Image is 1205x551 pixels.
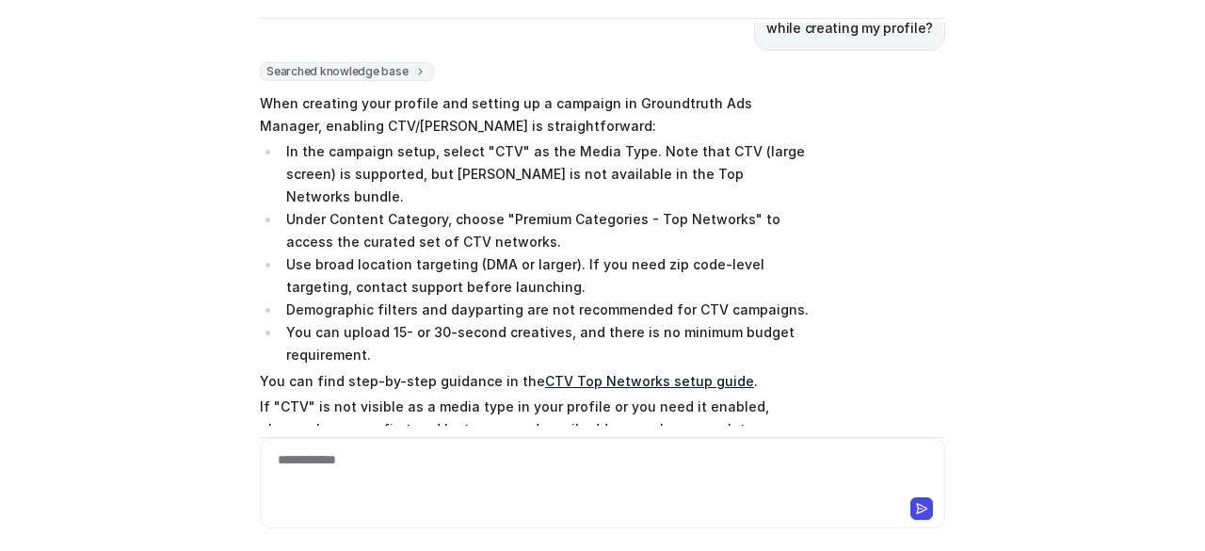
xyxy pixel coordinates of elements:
[260,396,811,463] p: If "CTV" is not visible as a media type in your profile or you need it enabled, please share your...
[281,140,811,208] li: In the campaign setup, select "CTV" as the Media Type. Note that CTV (large screen) is supported,...
[545,373,754,389] a: CTV Top Networks setup guide
[281,299,811,321] li: Demographic filters and dayparting are not recommended for CTV campaigns.
[281,253,811,299] li: Use broad location targeting (DMA or larger). If you need zip code-level targeting, contact suppo...
[766,17,933,40] p: while creating my profile?
[260,62,434,81] span: Searched knowledge base
[281,321,811,366] li: You can upload 15- or 30-second creatives, and there is no minimum budget requirement.
[281,208,811,253] li: Under Content Category, choose "Premium Categories - Top Networks" to access the curated set of C...
[260,370,811,393] p: You can find step-by-step guidance in the .
[260,92,811,138] p: When creating your profile and setting up a campaign in Groundtruth Ads Manager, enabling CTV/[PE...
